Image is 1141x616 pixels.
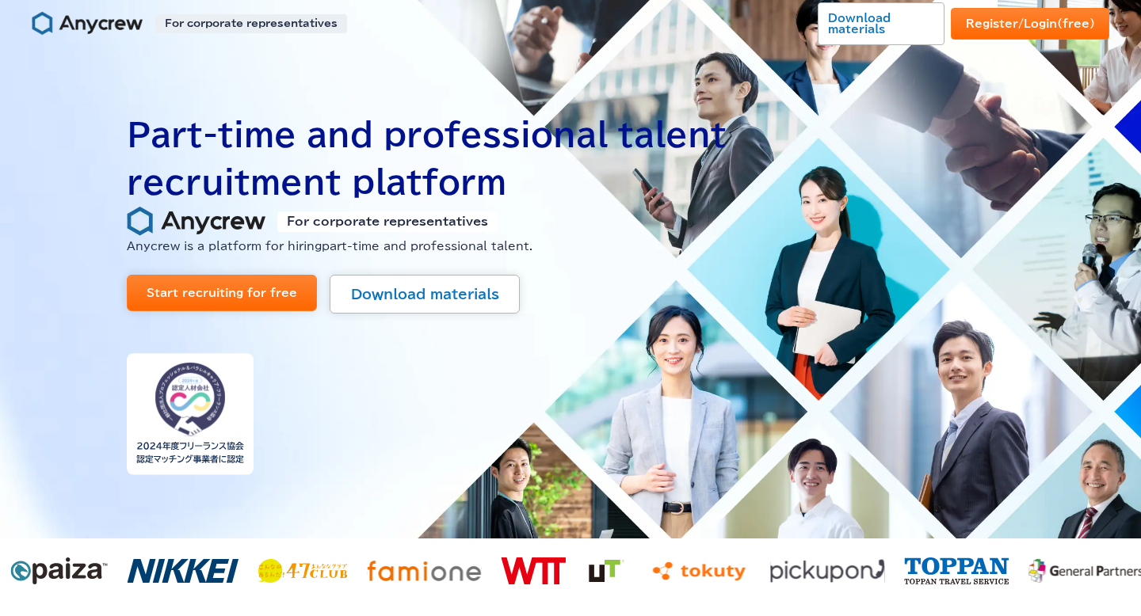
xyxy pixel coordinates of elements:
[902,557,1008,584] img: Toppan
[165,18,338,29] font: For corporate representatives
[828,13,891,35] font: Download materials
[32,11,143,36] img: Anycrew
[1057,18,1095,29] font: (free)
[9,557,106,584] img: paiza
[646,557,750,584] img: tokuty
[127,241,322,252] font: Anycrew is a platform for hiring
[127,119,727,150] font: Part-time and professional talent
[365,557,480,584] img: famione
[127,353,254,475] img: Anycrew Certified
[147,287,297,298] font: Start recruiting for free
[127,166,506,198] font: recruitment platform
[257,559,346,583] img: 47club
[499,557,564,584] img: wtt
[966,18,1057,29] font: Register/Login
[127,275,317,311] a: Start recruiting for free
[125,559,238,583] img: Nikkei
[351,287,499,301] font: Download materials
[951,8,1109,40] a: Register/Login(free)
[818,2,944,45] a: Download materials
[583,557,627,584] img: ut
[127,206,265,238] img: Anycrew
[769,557,883,584] img: pickupon
[287,215,488,227] font: For corporate representatives
[322,241,532,252] font: part-time and professional talent.
[330,275,520,314] a: Download materials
